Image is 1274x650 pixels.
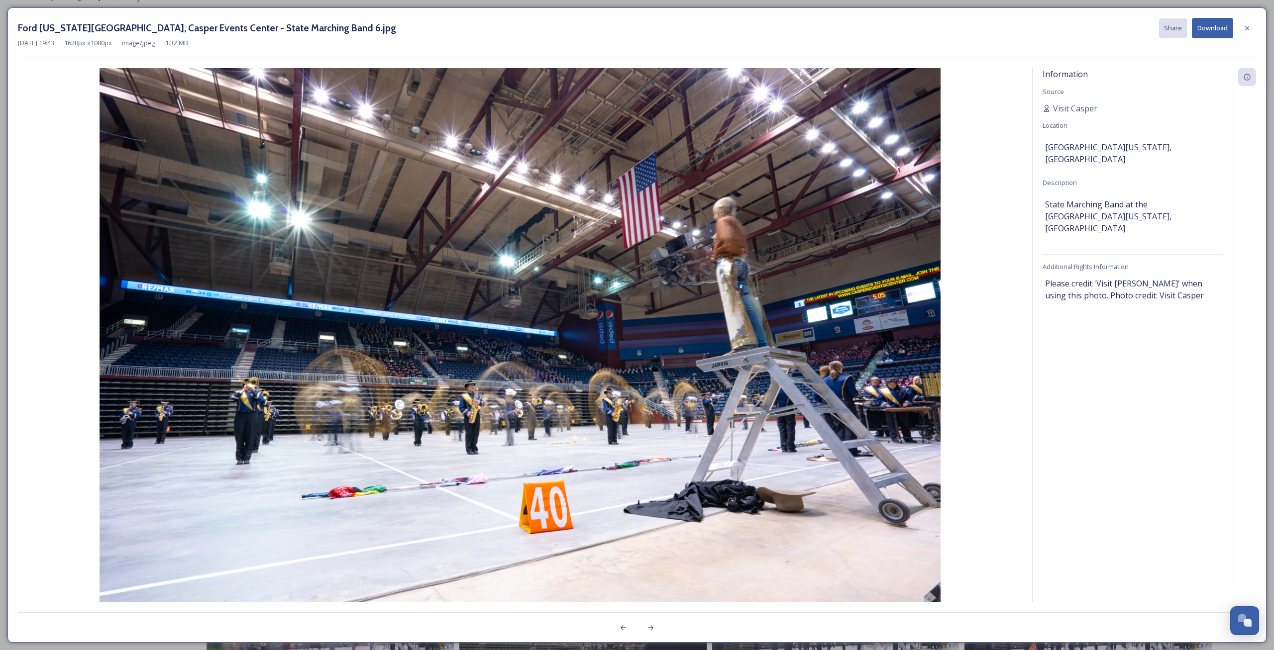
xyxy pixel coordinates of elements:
span: Description [1043,178,1077,187]
span: Location [1043,121,1067,130]
span: Information [1043,69,1088,80]
img: 1750660.jpg [18,68,1022,629]
span: State Marching Band at the [GEOGRAPHIC_DATA][US_STATE], [GEOGRAPHIC_DATA] [1045,198,1220,234]
span: Source [1043,87,1064,96]
span: Please credit 'Visit [PERSON_NAME]' when using this photo. Photo credit: Visit Casper [1045,278,1220,301]
span: Visit Casper [1053,102,1097,114]
span: 1620 px x 1080 px [64,38,112,48]
span: [GEOGRAPHIC_DATA][US_STATE], [GEOGRAPHIC_DATA] [1045,141,1220,165]
span: [DATE] 19:43 [18,38,54,48]
span: image/jpeg [122,38,155,48]
button: Open Chat [1230,606,1259,635]
span: Additional Rights Information [1043,262,1129,271]
span: 1.32 MB [165,38,188,48]
button: Share [1159,18,1187,38]
button: Download [1192,18,1233,38]
h3: Ford [US_STATE][GEOGRAPHIC_DATA], Casper Events Center - State Marching Band 6.jpg [18,21,396,35]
